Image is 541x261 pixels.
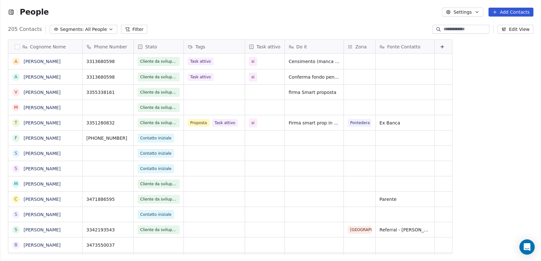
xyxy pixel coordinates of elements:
[140,104,177,111] span: Cliente da sviluppare
[14,104,18,111] div: M
[140,58,177,65] span: Cliente da sviluppare
[184,40,245,53] div: Tags
[86,89,130,95] span: 3355338161
[256,44,280,50] span: Task attivo
[251,58,255,65] span: si
[140,150,171,157] span: Contatto iniziale
[8,25,42,33] span: 205 Contacts
[212,119,238,127] span: Task attivo
[344,40,375,53] div: Zona
[195,44,205,50] span: Tags
[20,7,49,17] span: People
[24,136,61,141] a: [PERSON_NAME]
[86,242,130,248] span: 3473550037
[348,119,371,127] span: Pontedera
[24,90,61,95] a: [PERSON_NAME]
[15,165,18,172] div: S
[140,89,177,95] span: Cliente da sviluppare
[24,212,61,217] a: [PERSON_NAME]
[15,119,18,126] div: T
[83,54,453,254] div: grid
[86,74,130,80] span: 3313680598
[24,197,61,202] a: [PERSON_NAME]
[355,44,367,50] span: Zona
[14,89,18,95] div: V
[14,58,18,65] div: A
[86,135,130,141] span: [PHONE_NUMBER]
[497,25,533,34] button: Edit View
[15,135,17,141] div: F
[140,227,177,233] span: Cliente da sviluppare
[8,40,82,53] div: Cognome Nome
[285,40,343,53] div: Do it
[24,120,61,125] a: [PERSON_NAME]
[519,239,535,255] div: Open Intercom Messenger
[289,74,340,80] span: Conferma fondo pensione
[83,40,133,53] div: Phone Number
[60,26,84,33] span: Segments:
[14,74,18,80] div: A
[24,181,61,187] a: [PERSON_NAME]
[30,44,66,50] span: Cognome Nome
[387,44,420,50] span: Fonte Contatto
[379,120,430,126] span: Ex Banca
[140,181,177,187] span: Cliente da sviluppare
[15,211,18,218] div: S
[289,89,340,95] span: firma Smart proposta
[14,242,18,248] div: B
[140,196,177,202] span: Cliente da sviluppare
[24,74,61,80] a: [PERSON_NAME]
[488,8,533,17] button: Add Contacts
[140,74,177,80] span: Cliente da sviluppare
[296,44,307,50] span: Do it
[24,59,61,64] a: [PERSON_NAME]
[376,40,434,53] div: Fonte Contatto
[251,120,255,126] span: si
[24,243,61,248] a: [PERSON_NAME]
[85,26,107,33] span: All People
[24,151,61,156] a: [PERSON_NAME]
[8,54,83,254] div: grid
[94,44,127,50] span: Phone Number
[145,44,157,50] span: Stato
[24,166,61,171] a: [PERSON_NAME]
[14,180,18,187] div: M
[289,120,340,126] span: Firma smart prop in corso + reinvestimento 26k di disinvestimento
[140,211,171,218] span: Contatto iniziale
[442,8,483,17] button: Settings
[379,196,430,202] span: Parente
[14,196,18,202] div: C
[86,227,130,233] span: 3342193543
[121,25,148,34] button: Filter
[86,58,130,65] span: 3313680598
[15,150,18,157] div: S
[379,227,430,233] span: Referral - [PERSON_NAME]
[188,58,213,65] span: Task attivo
[134,40,184,53] div: Stato
[289,58,340,65] span: Censimento (manca certificato di nascita) + Conferma fondo pensione
[188,73,213,81] span: Task attivo
[245,40,285,53] div: Task attivo
[140,135,171,141] span: Contatto iniziale
[15,226,18,233] div: S
[24,105,61,110] a: [PERSON_NAME]
[140,120,177,126] span: Cliente da sviluppare
[188,119,210,127] span: Proposta
[348,226,371,234] span: [GEOGRAPHIC_DATA]
[140,166,171,172] span: Contatto iniziale
[251,74,255,80] span: si
[24,227,61,232] a: [PERSON_NAME]
[86,120,130,126] span: 3351280832
[86,196,130,202] span: 3471886595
